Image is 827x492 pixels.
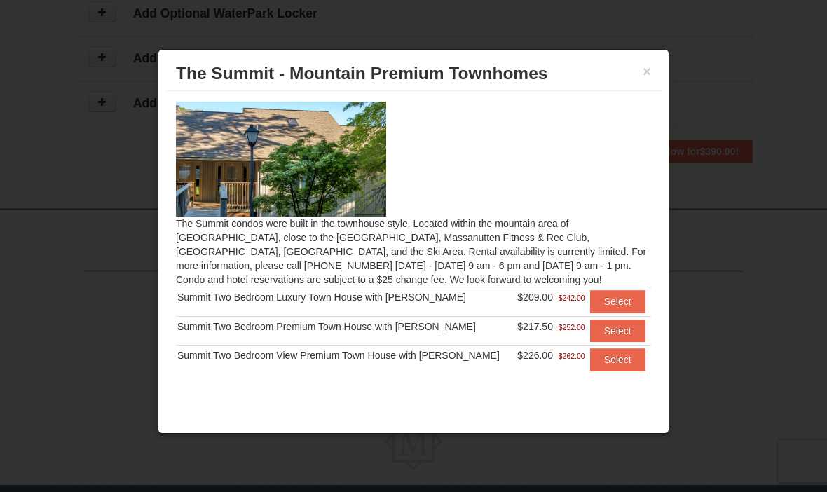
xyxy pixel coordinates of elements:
[176,64,547,83] span: The Summit - Mountain Premium Townhomes
[165,91,662,389] div: The Summit condos were built in the townhouse style. Located within the mountain area of [GEOGRAP...
[559,349,585,363] span: $262.00
[177,290,512,304] div: Summit Two Bedroom Luxury Town House with [PERSON_NAME]
[517,350,553,361] span: $226.00
[176,102,386,217] img: 19219034-1-0eee7e00.jpg
[177,348,512,362] div: Summit Two Bedroom View Premium Town House with [PERSON_NAME]
[517,292,553,303] span: $209.00
[590,348,645,371] button: Select
[517,321,553,332] span: $217.50
[559,291,585,305] span: $242.00
[559,320,585,334] span: $252.00
[590,320,645,342] button: Select
[643,64,651,78] button: ×
[590,290,645,313] button: Select
[177,320,512,334] div: Summit Two Bedroom Premium Town House with [PERSON_NAME]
